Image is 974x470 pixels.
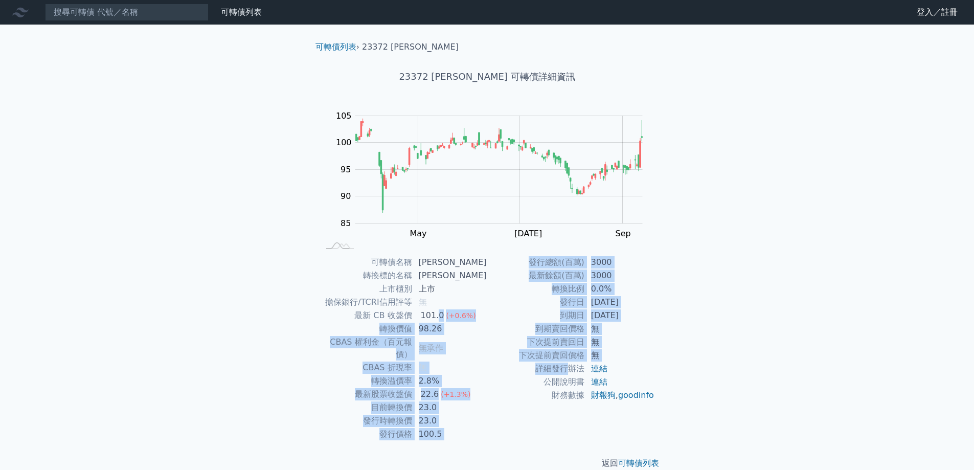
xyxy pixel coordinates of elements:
[315,41,359,53] li: ›
[320,322,413,335] td: 轉換價值
[413,282,487,296] td: 上市
[320,374,413,388] td: 轉換溢價率
[585,349,655,362] td: 無
[331,111,658,238] g: Chart
[307,70,667,84] h1: 23372 [PERSON_NAME] 可轉債詳細資訊
[487,296,585,309] td: 發行日
[591,390,616,400] a: 財報狗
[514,229,542,238] tspan: [DATE]
[320,428,413,441] td: 發行價格
[487,335,585,349] td: 下次提前賣回日
[315,42,356,52] a: 可轉債列表
[487,349,585,362] td: 下次提前賣回價格
[320,269,413,282] td: 轉換標的名稱
[487,389,585,402] td: 財務數據
[45,4,209,21] input: 搜尋可轉債 代號／名稱
[419,388,441,400] div: 22.6
[419,309,446,322] div: 101.0
[410,229,426,238] tspan: May
[307,457,667,469] p: 返回
[320,296,413,309] td: 擔保銀行/TCRI信用評等
[320,401,413,414] td: 目前轉換價
[419,363,427,372] span: 無
[487,362,585,375] td: 詳細發行辦法
[320,309,413,322] td: 最新 CB 收盤價
[616,229,631,238] tspan: Sep
[341,218,351,228] tspan: 85
[413,269,487,282] td: [PERSON_NAME]
[591,364,607,373] a: 連結
[487,375,585,389] td: 公開說明書
[341,191,351,201] tspan: 90
[923,421,974,470] iframe: Chat Widget
[909,4,966,20] a: 登入／註冊
[320,414,413,428] td: 發行時轉換價
[618,390,654,400] a: goodinfo
[446,311,475,320] span: (+0.6%)
[591,377,607,387] a: 連結
[487,269,585,282] td: 最新餘額(百萬)
[221,7,262,17] a: 可轉債列表
[320,361,413,374] td: CBAS 折現率
[585,256,655,269] td: 3000
[336,111,352,121] tspan: 105
[487,309,585,322] td: 到期日
[413,374,487,388] td: 2.8%
[413,428,487,441] td: 100.5
[320,388,413,401] td: 最新股票收盤價
[585,282,655,296] td: 0.0%
[419,297,427,307] span: 無
[585,269,655,282] td: 3000
[336,138,352,147] tspan: 100
[413,414,487,428] td: 23.0
[923,421,974,470] div: 聊天小工具
[618,458,659,468] a: 可轉債列表
[320,335,413,361] td: CBAS 權利金（百元報價）
[487,256,585,269] td: 發行總額(百萬)
[320,282,413,296] td: 上市櫃別
[413,401,487,414] td: 23.0
[362,41,459,53] li: 23372 [PERSON_NAME]
[320,256,413,269] td: 可轉債名稱
[487,322,585,335] td: 到期賣回價格
[419,343,443,353] span: 無承作
[413,322,487,335] td: 98.26
[487,282,585,296] td: 轉換比例
[341,165,351,174] tspan: 95
[585,322,655,335] td: 無
[585,296,655,309] td: [DATE]
[585,309,655,322] td: [DATE]
[413,256,487,269] td: [PERSON_NAME]
[585,389,655,402] td: ,
[441,390,470,398] span: (+1.3%)
[585,335,655,349] td: 無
